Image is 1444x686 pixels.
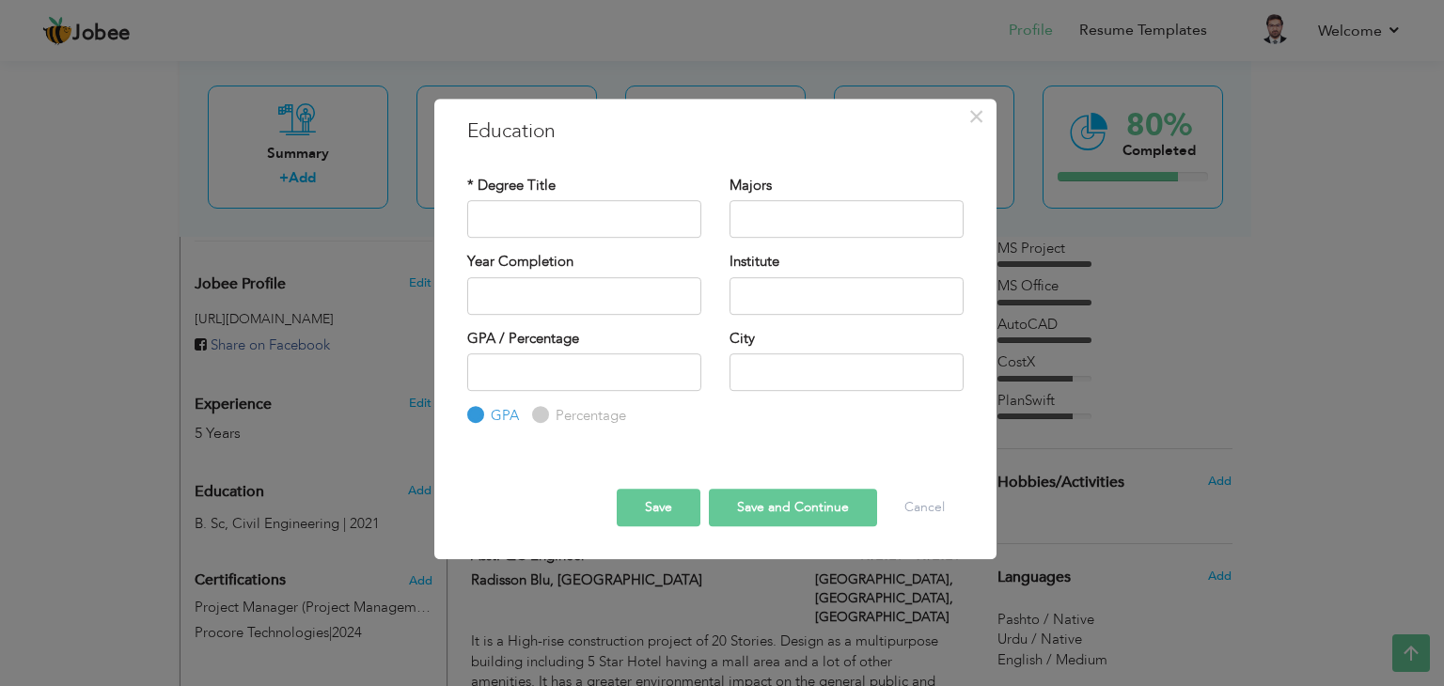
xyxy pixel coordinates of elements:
[551,406,626,426] label: Percentage
[886,489,964,526] button: Cancel
[968,100,984,133] span: ×
[486,406,519,426] label: GPA
[709,489,877,526] button: Save and Continue
[617,489,700,526] button: Save
[730,329,755,349] label: City
[730,252,779,272] label: Institute
[467,329,579,349] label: GPA / Percentage
[195,473,432,535] div: Add your educational degree.
[962,101,992,132] button: Close
[467,117,964,146] h3: Education
[467,176,556,195] label: * Degree Title
[467,252,573,272] label: Year Completion
[730,176,772,195] label: Majors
